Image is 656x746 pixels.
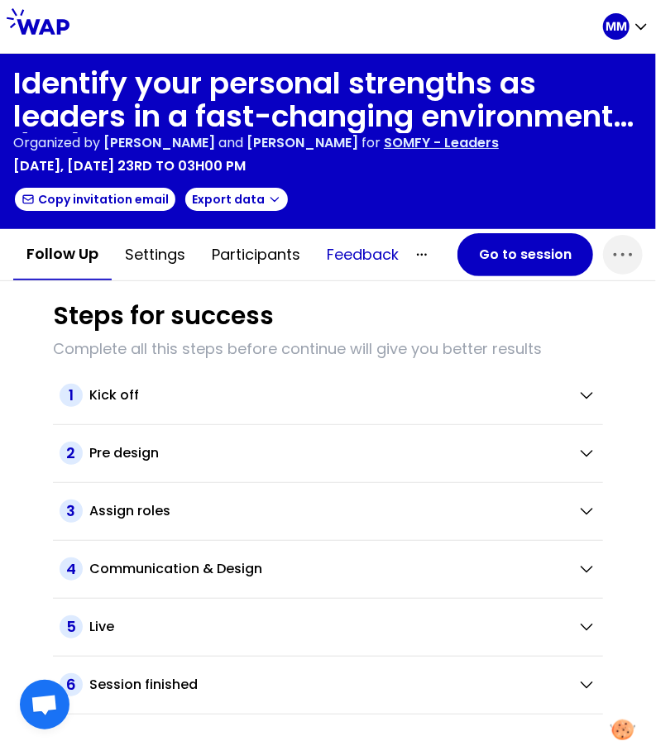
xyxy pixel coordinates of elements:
span: 5 [60,615,83,638]
button: 6Session finished [60,673,596,696]
button: Export data [184,186,290,213]
p: Organized by [13,133,100,153]
p: [DATE], [DATE] 23rd to 03h00 pm [13,156,246,176]
button: 2Pre design [60,442,596,465]
span: [PERSON_NAME] [247,133,358,152]
h2: Pre design [89,443,159,463]
p: MM [606,18,627,35]
h2: Session finished [89,675,198,695]
button: 3Assign roles [60,500,596,523]
h1: Steps for success [53,301,274,331]
h2: Communication & Design [89,559,262,579]
button: 4Communication & Design [60,557,596,581]
p: and [103,133,358,153]
button: Follow up [13,229,112,280]
h2: Kick off [89,385,139,405]
span: [PERSON_NAME] [103,133,215,152]
button: Participants [199,230,314,280]
button: Feedback [314,230,412,280]
p: SOMFY - Leaders [384,133,499,153]
p: Complete all this steps before continue will give you better results [53,337,603,361]
h1: Identify your personal strengths as leaders in a fast-changing environment (PM) [13,67,643,133]
button: 1Kick off [60,384,596,407]
button: 5Live [60,615,596,638]
button: Go to session [457,233,593,276]
span: 4 [60,557,83,581]
button: Copy invitation email [13,186,177,213]
span: 2 [60,442,83,465]
button: Settings [112,230,199,280]
h2: Assign roles [89,501,170,521]
span: 6 [60,673,83,696]
div: Ouvrir le chat [20,680,69,729]
h2: Live [89,617,114,637]
span: 3 [60,500,83,523]
span: 1 [60,384,83,407]
button: MM [603,13,649,40]
p: for [362,133,381,153]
